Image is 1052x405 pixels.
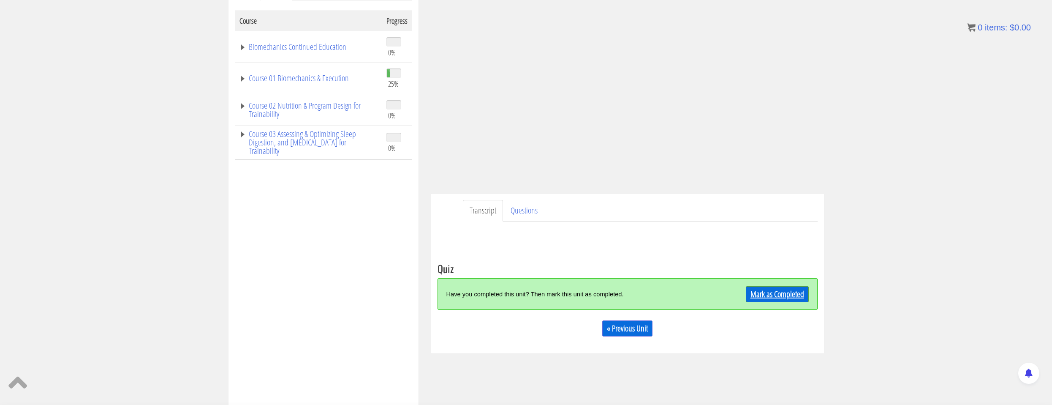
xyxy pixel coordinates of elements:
a: Course 01 Biomechanics & Execution [239,74,378,82]
span: 0% [388,111,396,120]
a: Course 02 Nutrition & Program Design for Trainability [239,101,378,118]
a: Questions [504,200,544,222]
span: 25% [388,79,399,88]
span: $ [1010,23,1014,32]
a: Biomechanics Continued Education [239,43,378,51]
span: 0% [388,143,396,153]
h3: Quiz [438,263,818,274]
a: « Previous Unit [602,320,652,337]
img: icon11.png [967,23,976,32]
div: Have you completed this unit? Then mark this unit as completed. [446,285,714,303]
th: Progress [382,11,412,31]
a: 0 items: $0.00 [967,23,1031,32]
span: 0 [978,23,982,32]
span: 0% [388,48,396,57]
bdi: 0.00 [1010,23,1031,32]
a: Mark as Completed [746,286,809,302]
a: Course 03 Assessing & Optimizing Sleep Digestion, and [MEDICAL_DATA] for Trainability [239,130,378,155]
th: Course [235,11,382,31]
span: items: [985,23,1007,32]
a: Transcript [463,200,503,222]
